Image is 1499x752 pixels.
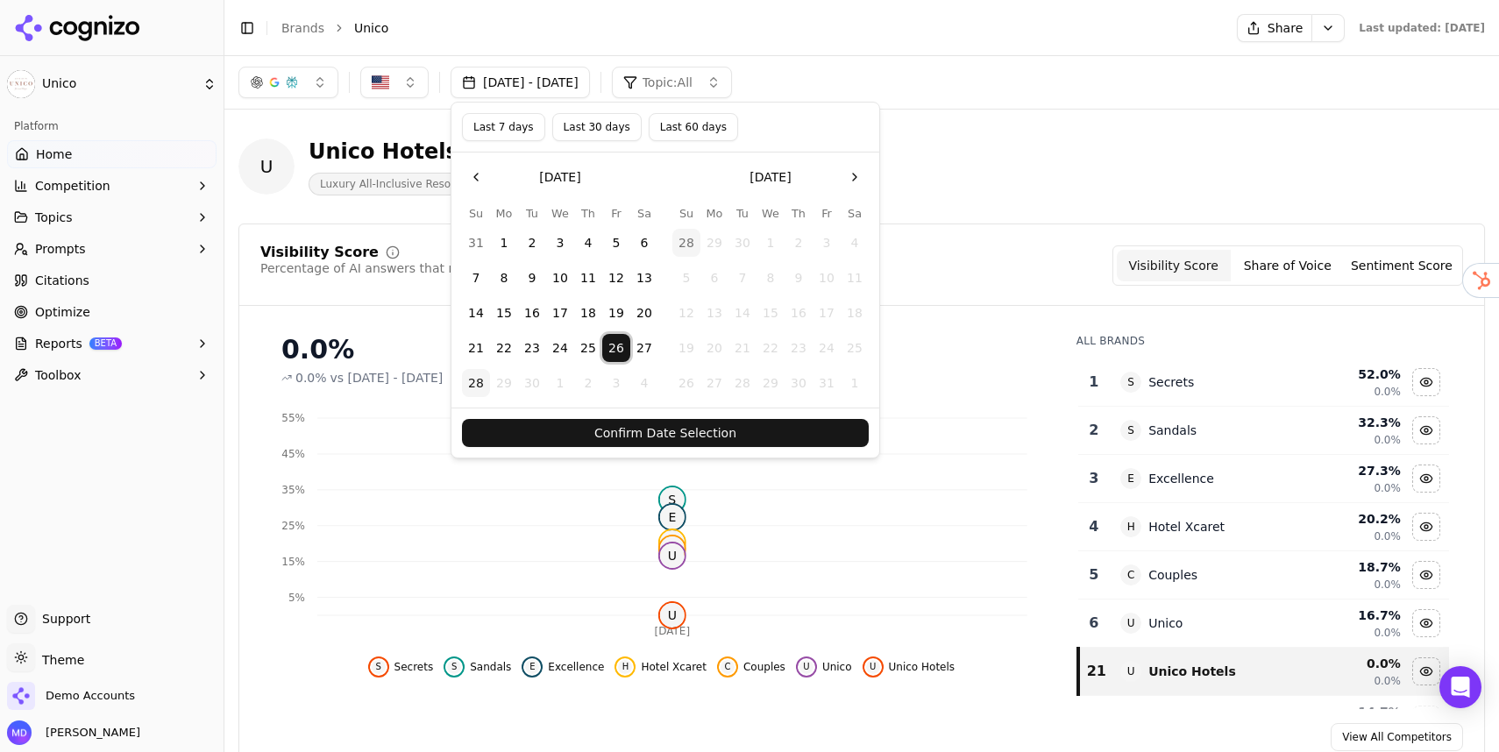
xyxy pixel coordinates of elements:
[1374,529,1401,543] span: 0.0%
[35,366,82,384] span: Toolbox
[655,625,691,637] tspan: [DATE]
[1305,414,1401,431] div: 32.3 %
[1148,663,1236,680] div: Unico Hotels
[630,299,658,327] button: Saturday, September 20th, 2025
[490,229,518,257] button: Monday, September 1st, 2025
[7,361,217,389] button: Toolbox
[1374,578,1401,592] span: 0.0%
[1120,372,1141,393] span: S
[602,229,630,257] button: Friday, September 5th, 2025
[7,330,217,358] button: ReportsBETA
[1076,334,1449,348] div: All Brands
[1412,368,1440,396] button: Hide secrets data
[1078,599,1449,648] tr: 6UUnico16.7%0.0%Hide unico data
[728,205,757,222] th: Tuesday
[1374,385,1401,399] span: 0.0%
[721,660,735,674] span: C
[641,660,707,674] span: Hotel Xcaret
[295,369,327,387] span: 0.0%
[309,138,476,166] div: Unico Hotels
[7,140,217,168] a: Home
[260,259,571,277] div: Percentage of AI answers that mention your brand
[700,205,728,222] th: Monday
[615,656,707,678] button: Hide hotel xcaret data
[717,656,785,678] button: Hide couples data
[1412,561,1440,589] button: Hide couples data
[1439,666,1481,708] div: Open Intercom Messenger
[46,688,135,704] span: Demo Accounts
[1305,655,1401,672] div: 0.0 %
[35,209,73,226] span: Topics
[462,163,490,191] button: Go to the Previous Month
[574,229,602,257] button: Thursday, September 4th, 2025
[630,229,658,257] button: Saturday, September 6th, 2025
[649,113,738,141] button: Last 60 days
[630,205,658,222] th: Saturday
[546,299,574,327] button: Wednesday, September 17th, 2025
[574,299,602,327] button: Thursday, September 18th, 2025
[1078,551,1449,599] tr: 5CCouples18.7%0.0%Hide couples data
[672,205,700,222] th: Sunday
[1305,558,1401,576] div: 18.7 %
[1305,365,1401,383] div: 52.0 %
[1078,455,1449,503] tr: 3EExcellence27.3%0.0%Hide excellence data
[462,229,490,257] button: Sunday, August 31st, 2025
[1305,703,1401,720] div: 14.7 %
[281,520,305,532] tspan: 25%
[1085,564,1103,585] div: 5
[1148,422,1197,439] div: Sandals
[330,369,444,387] span: vs [DATE] - [DATE]
[35,272,89,289] span: Citations
[602,264,630,292] button: Friday, September 12th, 2025
[490,299,518,327] button: Monday, September 15th, 2025
[1374,674,1401,688] span: 0.0%
[518,205,546,222] th: Tuesday
[35,335,82,352] span: Reports
[796,656,852,678] button: Hide unico data
[552,113,642,141] button: Last 30 days
[1237,14,1311,42] button: Share
[743,660,785,674] span: Couples
[372,74,389,91] img: United States
[602,334,630,362] button: Friday, September 26th, 2025, selected
[1374,433,1401,447] span: 0.0%
[7,720,32,745] img: Melissa Dowd
[7,720,140,745] button: Open user button
[630,264,658,292] button: Saturday, September 13th, 2025
[444,656,511,678] button: Hide sandals data
[1148,518,1225,536] div: Hotel Xcaret
[462,419,869,447] button: Confirm Date Selection
[1117,250,1231,281] button: Visibility Score
[866,660,880,674] span: U
[1412,609,1440,637] button: Hide unico data
[1359,21,1485,35] div: Last updated: [DATE]
[757,205,785,222] th: Wednesday
[462,334,490,362] button: Sunday, September 21st, 2025
[7,112,217,140] div: Platform
[1374,626,1401,640] span: 0.0%
[660,487,685,512] span: S
[863,656,956,678] button: Hide unico hotels data
[1331,723,1463,751] a: View All Competitors
[1120,516,1141,537] span: H
[1120,468,1141,489] span: E
[1087,661,1103,682] div: 21
[35,177,110,195] span: Competition
[574,205,602,222] th: Thursday
[7,682,135,710] button: Open organization switcher
[35,653,84,667] span: Theme
[1078,648,1449,696] tr: 21UUnico Hotels0.0%0.0%Hide unico hotels data
[490,334,518,362] button: Monday, September 22nd, 2025
[546,264,574,292] button: Wednesday, September 10th, 2025
[618,660,632,674] span: H
[672,205,869,397] table: October 2025
[1374,481,1401,495] span: 0.0%
[462,113,545,141] button: Last 7 days
[602,299,630,327] button: Friday, September 19th, 2025
[447,660,461,674] span: S
[660,543,685,568] span: U
[822,660,852,674] span: Unico
[281,484,305,496] tspan: 35%
[841,205,869,222] th: Saturday
[1148,614,1183,632] div: Unico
